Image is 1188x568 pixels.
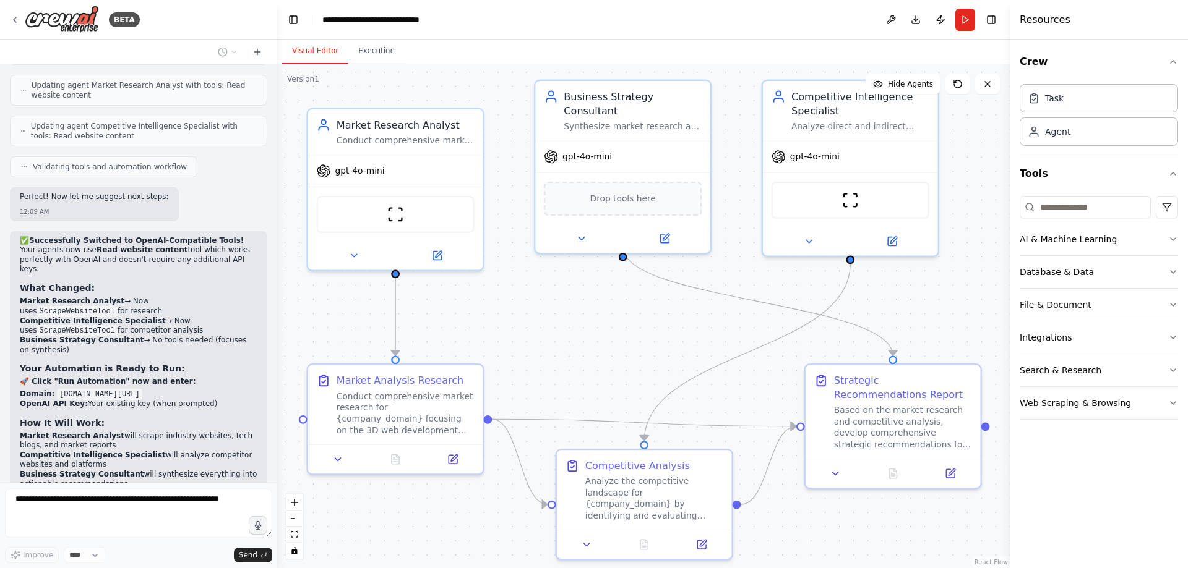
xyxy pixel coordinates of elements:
[20,363,185,373] strong: Your Automation is Ready to Run:
[25,6,99,33] img: Logo
[286,527,303,543] button: fit view
[335,166,384,177] span: gpt-4o-mini
[852,233,932,250] button: Open in side panel
[337,391,475,436] div: Conduct comprehensive market research for {company_domain} focusing on the 3D web development and...
[1020,156,1178,191] button: Tools
[791,90,929,118] div: Competitive Intelligence Specialist
[109,12,140,27] div: BETA
[637,264,858,441] g: Edge from 28f61332-4cbb-423f-bb76-9f6f61952c75 to 381433be-b272-40bb-8dad-ad78b26372c8
[387,206,404,223] img: ScrapeWebsiteTool
[20,207,169,216] div: 12:09 AM
[1020,79,1178,156] div: Crew
[282,38,348,64] button: Visual Editor
[1020,364,1101,376] div: Search & Research
[20,336,257,355] li: → No tools needed (focuses on synthesis)
[20,236,257,246] h2: ✅
[1020,191,1178,430] div: Tools
[20,192,169,202] p: Perfect! Now let me suggest next steps:
[234,548,272,562] button: Send
[20,431,124,440] strong: Market Research Analyst
[834,373,972,402] div: Strategic Recommendations Report
[975,559,1008,566] a: React Flow attribution
[585,476,723,522] div: Analyze the competitive landscape for {company_domain} by identifying and evaluating direct and i...
[888,79,933,89] span: Hide Agents
[287,74,319,84] div: Version 1
[1020,223,1178,255] button: AI & Machine Learning
[834,405,972,451] div: Based on the market research and competitive analysis, develop comprehensive strategic recommenda...
[762,80,939,257] div: Competitive Intelligence SpecialistAnalyze direct and indirect competitors in the {company_domain...
[1020,354,1178,386] button: Search & Research
[20,399,257,409] li: Your existing key (when prompted)
[213,45,243,59] button: Switch to previous chat
[556,449,733,560] div: Competitive AnalysisAnalyze the competitive landscape for {company_domain} by identifying and eva...
[534,80,712,255] div: Business Strategy ConsultantSynthesize market research and competitive analysis to provide strate...
[20,451,166,459] strong: Competitive Intelligence Specialist
[97,245,187,254] strong: Read website content
[1020,387,1178,419] button: Web Scraping & Browsing
[590,192,656,206] span: Drop tools here
[286,543,303,559] button: toggle interactivity
[428,451,477,468] button: Open in side panel
[20,389,54,398] strong: Domain:
[1020,233,1117,245] div: AI & Machine Learning
[564,90,702,118] div: Business Strategy Consultant
[29,236,244,245] strong: Successfully Switched to OpenAI-Compatible Tools!
[365,451,425,468] button: No output available
[286,511,303,527] button: zoom out
[1020,266,1094,278] div: Database & Data
[307,363,484,475] div: Market Analysis ResearchConduct comprehensive market research for {company_domain} focusing on th...
[1020,321,1178,354] button: Integrations
[20,297,257,316] li: → Now uses for research
[20,377,196,386] strong: 🚀 Click "Run Automation" now and enter:
[20,336,144,344] strong: Business Strategy Consultant
[5,547,59,563] button: Improve
[322,14,458,26] nav: breadcrumb
[337,118,475,132] div: Market Research Analyst
[32,80,257,100] span: Updating agent Market Research Analyst with tools: Read website content
[239,550,257,560] span: Send
[20,418,105,428] strong: How It Will Work:
[20,470,144,478] strong: Business Strategy Consultant
[337,135,475,146] div: Conduct comprehensive market analysis for {company_domain} in the 3D web development and no-code ...
[348,38,405,64] button: Execution
[804,363,982,489] div: Strategic Recommendations ReportBased on the market research and competitive analysis, develop co...
[249,516,267,535] button: Click to speak your automation idea
[20,283,95,293] strong: What Changed:
[562,151,612,163] span: gpt-4o-mini
[20,470,257,489] li: will synthesize everything into actionable recommendations
[564,121,702,132] div: Synthesize market research and competitive analysis to provide strategic recommendations for {com...
[1020,256,1178,288] button: Database & Data
[624,230,705,247] button: Open in side panel
[20,399,88,408] strong: OpenAI API Key:
[492,412,548,512] g: Edge from 87c2bc91-f441-4594-87fd-628a5a841714 to 381433be-b272-40bb-8dad-ad78b26372c8
[741,419,796,511] g: Edge from 381433be-b272-40bb-8dad-ad78b26372c8 to 2c138f25-1387-4ade-845e-32191f65ad13
[57,389,142,400] code: [DOMAIN_NAME][URL]
[285,11,302,28] button: Hide left sidebar
[1020,289,1178,321] button: File & Document
[614,536,674,553] button: No output available
[37,306,118,317] code: ScrapeWebsiteTool
[1045,125,1070,138] div: Agent
[5,488,272,538] textarea: To enrich screen reader interactions, please activate Accessibility in Grammarly extension settings
[1020,12,1070,27] h4: Resources
[841,192,859,209] img: ScrapeWebsiteTool
[247,45,267,59] button: Start a new chat
[389,278,403,355] g: Edge from 7c770854-c483-42c8-bb21-02621abeb1a3 to 87c2bc91-f441-4594-87fd-628a5a841714
[1020,331,1072,344] div: Integrations
[20,316,166,325] strong: Competitive Intelligence Specialist
[31,121,257,141] span: Updating agent Competitive Intelligence Specialist with tools: Read website content
[677,536,726,553] button: Open in side panel
[983,11,1000,28] button: Hide right sidebar
[397,247,477,265] button: Open in side panel
[863,465,923,482] button: No output available
[616,247,900,356] g: Edge from 0781b9e0-ee50-4f69-b3a2-e9c2965c942f to 2c138f25-1387-4ade-845e-32191f65ad13
[1020,299,1091,311] div: File & Document
[926,465,975,482] button: Open in side panel
[20,316,257,336] li: → Now uses for competitor analysis
[337,373,464,388] div: Market Analysis Research
[20,245,257,274] p: Your agents now use tool which works perfectly with OpenAI and doesn't require any additional API...
[37,325,118,336] code: ScrapeWebsiteTool
[23,550,53,560] span: Improve
[866,74,940,94] button: Hide Agents
[492,412,796,433] g: Edge from 87c2bc91-f441-4594-87fd-628a5a841714 to 2c138f25-1387-4ade-845e-32191f65ad13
